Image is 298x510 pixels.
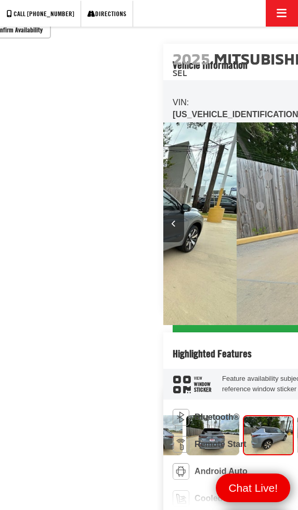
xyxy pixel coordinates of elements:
span: Remote Start [195,439,247,451]
img: Remote Start [173,436,189,453]
div: window sticker [173,375,212,393]
button: Previous image [163,206,184,242]
a: Menu [216,474,290,502]
img: Bluetooth® [173,409,189,426]
span: Bluetooth® [195,412,239,424]
span: SEL [173,68,187,78]
img: Android Auto [173,463,189,480]
a: Directions [81,1,133,27]
span: Menu [223,481,283,495]
span: 2025 [173,49,210,68]
span: [PHONE_NUMBER] [27,9,74,18]
font: Call [14,9,25,18]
